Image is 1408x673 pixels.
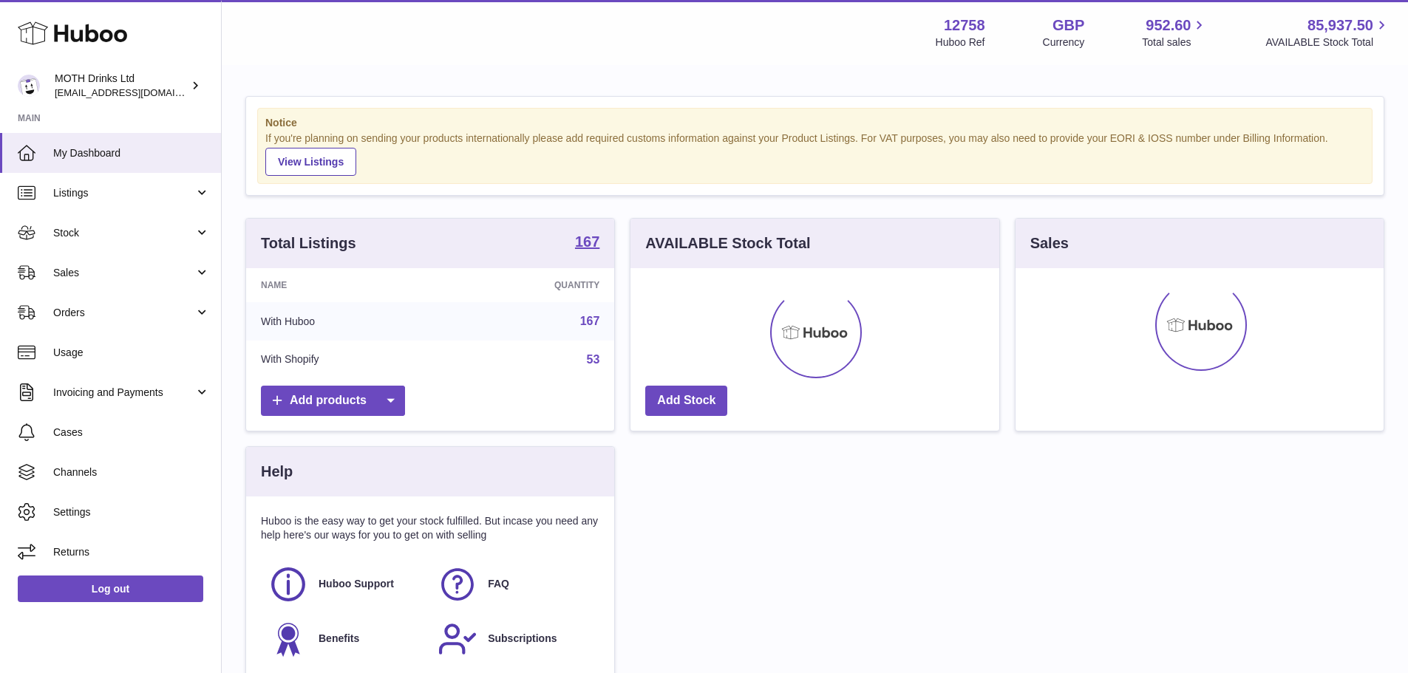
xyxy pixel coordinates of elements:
div: If you're planning on sending your products internationally please add required customs informati... [265,131,1364,176]
span: Stock [53,226,194,240]
span: Usage [53,346,210,360]
a: Log out [18,575,203,602]
span: Benefits [319,632,359,646]
strong: GBP [1052,16,1084,35]
td: With Shopify [246,341,445,379]
div: Huboo Ref [936,35,985,49]
span: AVAILABLE Stock Total [1265,35,1390,49]
span: Sales [53,266,194,280]
div: Currency [1043,35,1085,49]
span: 952.60 [1146,16,1191,35]
p: Huboo is the easy way to get your stock fulfilled. But incase you need any help here's our ways f... [261,514,599,542]
span: Listings [53,186,194,200]
a: 85,937.50 AVAILABLE Stock Total [1265,16,1390,49]
h3: AVAILABLE Stock Total [645,233,810,253]
h3: Total Listings [261,233,356,253]
a: Benefits [268,619,423,659]
span: Subscriptions [488,632,557,646]
strong: 12758 [944,16,985,35]
a: Add Stock [645,386,727,416]
strong: Notice [265,116,1364,130]
a: 952.60 Total sales [1142,16,1208,49]
a: Subscriptions [438,619,592,659]
span: [EMAIL_ADDRESS][DOMAIN_NAME] [55,86,217,98]
span: Returns [53,545,210,559]
img: orders@mothdrinks.com [18,75,40,97]
span: Huboo Support [319,577,394,591]
a: 53 [587,353,600,366]
span: Orders [53,306,194,320]
span: Settings [53,505,210,519]
a: FAQ [438,564,592,604]
th: Quantity [445,268,615,302]
span: Channels [53,465,210,479]
a: 167 [580,315,600,327]
span: FAQ [488,577,509,591]
span: My Dashboard [53,146,210,160]
a: 167 [575,234,599,252]
strong: 167 [575,234,599,249]
span: 85,937.50 [1307,16,1373,35]
h3: Help [261,462,293,482]
span: Cases [53,426,210,440]
h3: Sales [1030,233,1069,253]
div: MOTH Drinks Ltd [55,72,188,100]
th: Name [246,268,445,302]
a: Huboo Support [268,564,423,604]
span: Total sales [1142,35,1208,49]
a: Add products [261,386,405,416]
td: With Huboo [246,302,445,341]
span: Invoicing and Payments [53,386,194,400]
a: View Listings [265,148,356,176]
